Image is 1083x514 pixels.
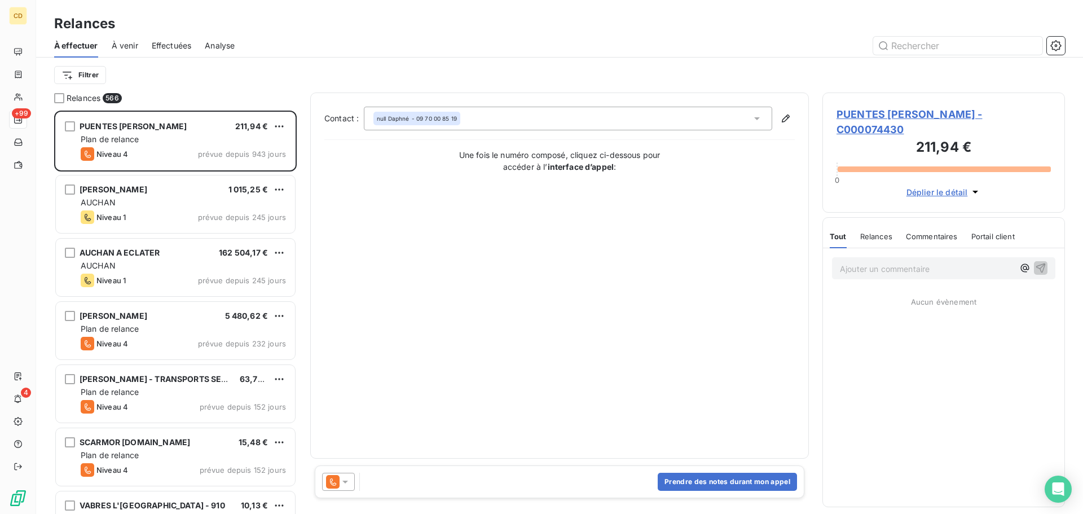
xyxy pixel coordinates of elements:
[219,248,268,257] span: 162 504,17 €
[80,311,147,320] span: [PERSON_NAME]
[971,232,1015,241] span: Portail client
[9,111,27,129] a: +99
[81,324,139,333] span: Plan de relance
[228,184,268,194] span: 1 015,25 €
[54,40,98,51] span: À effectuer
[830,232,847,241] span: Tout
[80,248,160,257] span: AUCHAN A ECLATER
[96,213,126,222] span: Niveau 1
[80,184,147,194] span: [PERSON_NAME]
[548,162,614,172] strong: interface d’appel
[54,66,106,84] button: Filtrer
[112,40,138,51] span: À venir
[377,115,410,122] span: null Daphné
[21,388,31,398] span: 4
[658,473,797,491] button: Prendre des notes durant mon appel
[96,276,126,285] span: Niveau 1
[200,402,286,411] span: prévue depuis 152 jours
[241,500,268,510] span: 10,13 €
[200,465,286,475] span: prévue depuis 152 jours
[81,387,139,397] span: Plan de relance
[235,121,268,131] span: 211,94 €
[80,437,190,447] span: SCARMOR [DOMAIN_NAME]
[81,197,116,207] span: AUCHAN
[96,150,128,159] span: Niveau 4
[12,108,31,118] span: +99
[837,107,1051,137] span: PUENTES [PERSON_NAME] - C000074430
[81,134,139,144] span: Plan de relance
[225,311,268,320] span: 5 480,62 €
[9,7,27,25] div: CD
[324,113,364,124] label: Contact :
[198,276,286,285] span: prévue depuis 245 jours
[152,40,192,51] span: Effectuées
[54,111,297,514] div: grid
[96,402,128,411] span: Niveau 4
[81,450,139,460] span: Plan de relance
[9,489,27,507] img: Logo LeanPay
[54,14,115,34] h3: Relances
[205,40,235,51] span: Analyse
[198,339,286,348] span: prévue depuis 232 jours
[239,437,268,447] span: 15,48 €
[80,500,225,510] span: VABRES L'[GEOGRAPHIC_DATA] - 910
[67,93,100,104] span: Relances
[198,150,286,159] span: prévue depuis 943 jours
[447,149,672,173] p: Une fois le numéro composé, cliquez ci-dessous pour accéder à l’ :
[96,465,128,475] span: Niveau 4
[903,186,985,199] button: Déplier le détail
[81,261,116,270] span: AUCHAN
[96,339,128,348] span: Niveau 4
[80,121,187,131] span: PUENTES [PERSON_NAME]
[860,232,892,241] span: Relances
[906,186,968,198] span: Déplier le détail
[377,115,457,122] div: - 09 70 00 85 19
[80,374,243,384] span: [PERSON_NAME] - TRANSPORTS SELLIER
[906,232,958,241] span: Commentaires
[873,37,1042,55] input: Rechercher
[911,297,976,306] span: Aucun évènement
[240,374,270,384] span: 63,72 €
[835,175,839,184] span: 0
[198,213,286,222] span: prévue depuis 245 jours
[837,137,1051,160] h3: 211,94 €
[1045,476,1072,503] div: Open Intercom Messenger
[103,93,121,103] span: 566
